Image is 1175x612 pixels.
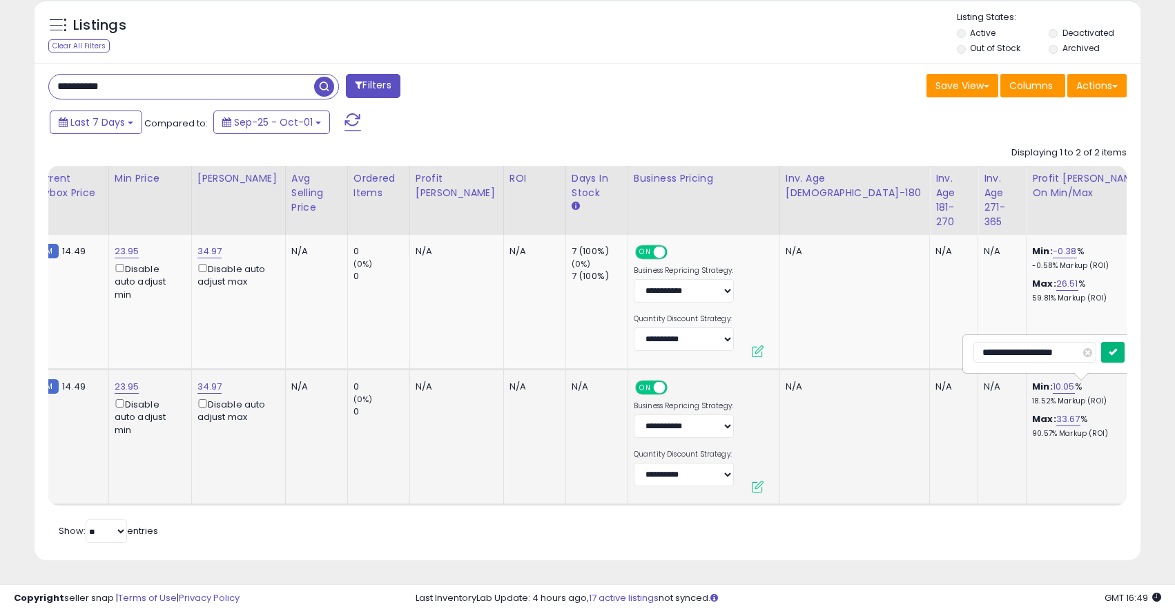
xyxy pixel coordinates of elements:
[353,258,373,269] small: (0%)
[1032,396,1147,406] p: 18.52% Markup (ROI)
[634,171,774,186] div: Business Pricing
[353,381,409,393] div: 0
[957,11,1140,24] p: Listing States:
[50,111,142,134] button: Last 7 Days
[70,115,125,129] span: Last 7 Days
[926,74,998,97] button: Save View
[666,247,688,258] span: OFF
[1009,79,1053,93] span: Columns
[935,381,967,393] div: N/A
[1053,380,1075,394] a: 10.05
[509,245,555,258] div: N/A
[1067,74,1127,97] button: Actions
[197,171,280,186] div: [PERSON_NAME]
[1105,591,1161,604] span: 2025-10-9 16:49 GMT
[634,401,734,411] label: Business Repricing Strategy:
[353,270,409,283] div: 0
[353,245,409,258] div: 0
[62,245,86,258] span: 14.49
[115,380,139,394] a: 23.95
[634,450,734,459] label: Quantity Discount Strategy:
[291,381,337,393] div: N/A
[634,314,734,324] label: Quantity Discount Strategy:
[935,171,972,229] div: Inv. Age 181-270
[1056,412,1080,426] a: 33.67
[1032,261,1147,271] p: -0.58% Markup (ROI)
[416,592,1161,605] div: Last InventoryLab Update: 4 hours ago, not synced.
[1032,277,1056,290] b: Max:
[970,42,1020,54] label: Out of Stock
[1032,171,1152,200] div: Profit [PERSON_NAME] on Min/Max
[14,591,64,604] strong: Copyright
[1062,42,1100,54] label: Archived
[1032,245,1147,271] div: %
[179,591,240,604] a: Privacy Policy
[1000,74,1065,97] button: Columns
[115,261,181,301] div: Disable auto adjust min
[353,394,373,405] small: (0%)
[666,382,688,394] span: OFF
[416,381,493,393] div: N/A
[416,171,498,200] div: Profit [PERSON_NAME]
[213,111,330,134] button: Sep-25 - Oct-01
[572,171,622,200] div: Days In Stock
[197,380,222,394] a: 34.97
[1056,277,1078,291] a: 26.51
[572,270,628,283] div: 7 (100%)
[1027,166,1158,235] th: The percentage added to the cost of goods (COGS) that forms the calculator for Min & Max prices.
[970,27,996,39] label: Active
[115,171,186,186] div: Min Price
[634,266,734,276] label: Business Repricing Strategy:
[1032,278,1147,303] div: %
[1032,413,1147,439] div: %
[935,245,967,258] div: N/A
[572,381,617,393] div: N/A
[73,16,126,35] h5: Listings
[197,396,275,423] div: Disable auto adjust max
[353,405,409,418] div: 0
[1062,27,1114,39] label: Deactivated
[62,380,86,393] span: 14.49
[786,245,919,258] div: N/A
[509,171,560,186] div: ROI
[346,74,400,98] button: Filters
[637,382,654,394] span: ON
[144,117,208,130] span: Compared to:
[1032,294,1147,303] p: 59.81% Markup (ROI)
[1032,429,1147,439] p: 90.57% Markup (ROI)
[984,171,1020,229] div: Inv. Age 271-365
[197,261,275,288] div: Disable auto adjust max
[115,245,139,258] a: 23.95
[572,200,580,213] small: Days In Stock.
[416,245,493,258] div: N/A
[1053,245,1077,258] a: -0.38
[589,591,659,604] a: 17 active listings
[786,381,919,393] div: N/A
[1032,381,1147,406] div: %
[59,524,158,537] span: Show: entries
[572,245,628,258] div: 7 (100%)
[32,171,103,200] div: Current Buybox Price
[115,396,181,437] div: Disable auto adjust min
[1032,245,1053,258] b: Min:
[984,381,1016,393] div: N/A
[984,245,1016,258] div: N/A
[786,171,924,200] div: Inv. Age [DEMOGRAPHIC_DATA]-180
[291,171,342,215] div: Avg Selling Price
[637,247,654,258] span: ON
[118,591,177,604] a: Terms of Use
[1032,380,1053,393] b: Min:
[509,381,555,393] div: N/A
[14,592,240,605] div: seller snap | |
[234,115,313,129] span: Sep-25 - Oct-01
[572,258,591,269] small: (0%)
[1011,146,1127,160] div: Displaying 1 to 2 of 2 items
[197,245,222,258] a: 34.97
[48,39,110,52] div: Clear All Filters
[291,245,337,258] div: N/A
[353,171,404,200] div: Ordered Items
[1032,412,1056,425] b: Max:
